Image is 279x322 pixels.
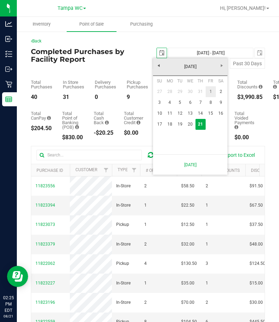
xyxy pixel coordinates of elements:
[206,76,216,86] th: Friday
[35,242,55,247] span: 11823379
[35,261,55,266] span: 11822062
[5,20,12,27] inline-svg: Analytics
[165,119,175,130] a: 18
[146,168,167,173] a: # of Items
[35,281,55,286] span: 11823227
[94,111,113,125] div: Total Cash Back
[181,183,194,189] span: $58.50
[153,60,164,71] a: Previous
[185,108,195,119] a: 13
[116,260,129,267] span: Pickup
[137,120,140,125] i: Sum of the successful, non-voided payments using account credit for all purchases in the date range.
[175,108,185,119] a: 12
[3,314,14,319] p: 08/21
[216,97,226,108] a: 9
[250,183,263,189] span: $91.50
[175,119,185,130] a: 19
[165,108,175,119] a: 11
[234,111,254,129] div: Total Voided Payments
[175,97,185,108] a: 5
[206,183,208,189] span: 2
[144,221,147,228] span: 1
[127,94,148,100] div: 9
[47,116,51,120] i: Sum of the successful, non-voided CanPay payment transactions for all purchases in the date range.
[31,111,52,120] div: Total CanPay
[165,86,175,97] a: 28
[58,5,82,11] span: Tampa WC
[255,48,265,58] span: select
[154,76,165,86] th: Sunday
[144,241,147,248] span: 2
[237,80,263,89] div: Total Discounts
[250,260,265,267] span: $124.50
[185,76,195,86] th: Wednesday
[144,280,147,287] span: 1
[31,80,52,89] div: Total Purchases
[35,300,55,305] span: 11823196
[7,266,28,287] iframe: Resource center
[128,164,140,176] a: Filter
[195,119,206,130] td: Current focused date is Thursday, August 21, 2025
[206,108,216,119] a: 15
[154,86,165,97] a: 27
[154,119,165,130] a: 17
[175,76,185,86] th: Tuesday
[230,58,265,69] button: Past 30 Days
[206,241,208,248] span: 1
[157,48,167,58] span: select
[5,51,12,58] inline-svg: Inventory
[5,96,12,103] inline-svg: Reports
[206,299,208,306] span: 2
[17,17,67,32] a: Inventory
[237,94,263,100] div: $3,990.85
[154,97,165,108] a: 3
[206,97,216,108] a: 8
[250,299,263,306] span: $30.00
[35,203,55,208] span: 11823394
[165,97,175,108] a: 4
[117,17,166,32] a: Purchasing
[36,168,63,173] a: Purchase ID
[250,202,263,209] span: $67.50
[124,130,143,136] div: $0.00
[144,202,147,209] span: 1
[181,241,194,248] span: $32.00
[95,80,116,89] div: Delivery Purchases
[67,17,117,32] a: Point of Sale
[35,183,55,188] span: 11823556
[250,221,263,228] span: $37.50
[116,280,131,287] span: In-Store
[195,119,206,130] a: 21
[206,86,216,97] a: 1
[195,108,206,119] a: 14
[63,80,84,89] div: In Store Purchases
[31,48,148,63] h4: Completed Purchases by Facility Report
[175,86,185,97] a: 29
[62,135,83,140] div: $830.00
[144,299,147,306] span: 2
[234,125,238,129] i: Sum of all voided payment transaction amounts, excluding tips and transaction fees, for all purch...
[95,94,116,100] div: 0
[31,39,41,43] a: Back
[206,260,208,267] span: 3
[5,35,12,42] inline-svg: Inbound
[31,94,52,100] div: 40
[181,260,197,267] span: $130.50
[94,130,113,136] div: -$20.25
[181,299,194,306] span: $70.00
[251,168,274,173] a: Discounts
[216,86,226,97] a: 2
[212,149,259,161] button: Export to Excel
[63,94,84,100] div: 31
[220,5,266,11] span: Hi, [PERSON_NAME]!
[181,280,194,287] span: $35.00
[157,157,224,172] a: [DATE]
[206,202,208,209] span: 1
[116,202,131,209] span: In-Store
[105,120,109,125] i: Sum of the cash-back amounts from rounded-up electronic payments for all purchases in the date ra...
[35,222,55,227] span: 11823073
[273,85,277,89] i: Sum of the successful, non-voided cash payment transactions for all purchases in the date range. ...
[181,202,194,209] span: $22.50
[36,150,142,160] input: Search...
[234,135,254,140] div: $0.00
